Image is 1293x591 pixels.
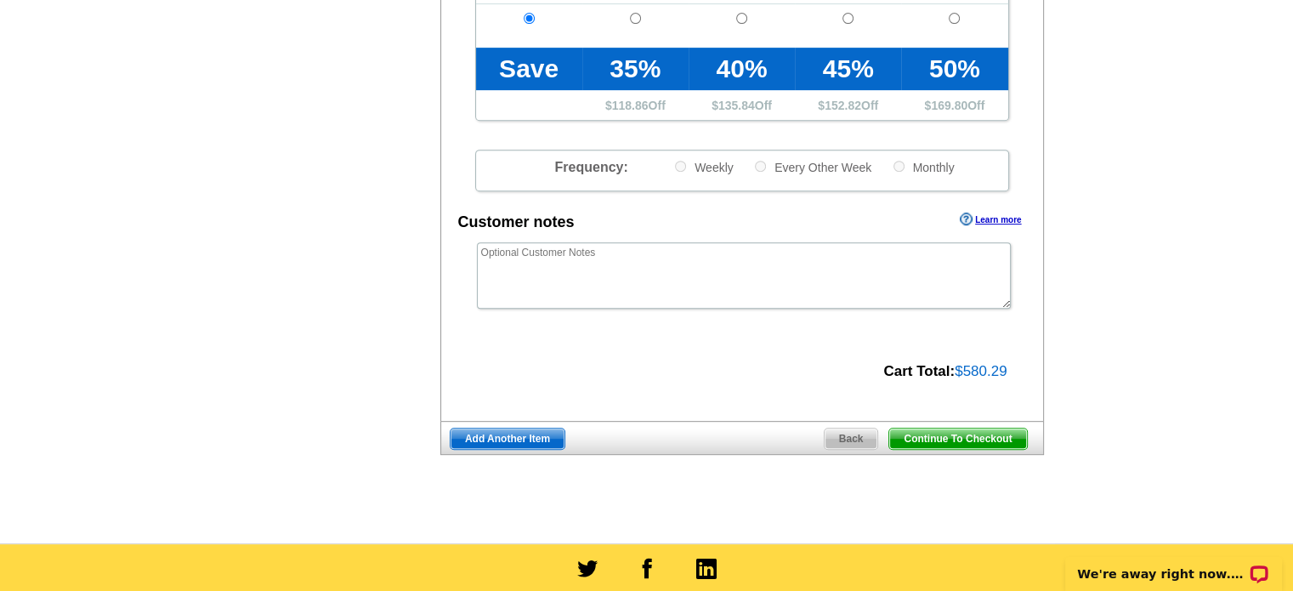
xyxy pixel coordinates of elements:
td: $ Off [901,90,1007,120]
td: 35% [582,48,689,90]
a: Learn more [960,213,1021,226]
td: 40% [689,48,795,90]
a: Back [824,428,879,450]
iframe: LiveChat chat widget [1054,537,1293,591]
td: 45% [795,48,901,90]
label: Weekly [673,159,734,175]
span: Frequency: [554,160,627,174]
strong: Cart Total: [883,363,955,379]
span: 169.80 [931,99,967,112]
div: Customer notes [458,211,575,234]
input: Monthly [893,161,905,172]
td: $ Off [795,90,901,120]
span: 118.86 [612,99,649,112]
span: 152.82 [825,99,861,112]
span: $580.29 [955,363,1007,379]
td: 50% [901,48,1007,90]
label: Every Other Week [753,159,871,175]
span: Back [825,429,878,449]
label: Monthly [892,159,955,175]
span: Continue To Checkout [889,429,1026,449]
input: Every Other Week [755,161,766,172]
a: Add Another Item [450,428,565,450]
span: Add Another Item [451,429,564,449]
input: Weekly [675,161,686,172]
td: Save [476,48,582,90]
span: 135.84 [718,99,755,112]
td: $ Off [689,90,795,120]
td: $ Off [582,90,689,120]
